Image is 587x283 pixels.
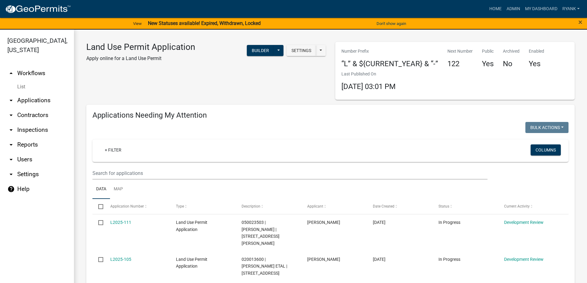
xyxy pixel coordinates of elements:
[529,48,544,55] p: Enabled
[7,185,15,193] i: help
[525,122,569,133] button: Bulk Actions
[7,156,15,163] i: arrow_drop_down
[7,97,15,104] i: arrow_drop_down
[341,48,438,55] p: Number Prefix
[131,18,144,29] a: View
[176,204,184,208] span: Type
[92,180,110,199] a: Data
[498,199,564,214] datatable-header-cell: Current Activity
[438,220,460,225] span: In Progress
[531,144,561,156] button: Columns
[287,45,316,56] button: Settings
[92,167,487,180] input: Search for applications
[7,111,15,119] i: arrow_drop_down
[86,55,195,62] p: Apply online for a Land Use Permit
[242,220,279,246] span: 050023503 | ISAAC KELASH | 14480 140TH AVE NE FOLEY MN 56329
[307,204,323,208] span: Applicant
[110,180,127,199] a: Map
[504,3,523,15] a: Admin
[529,59,544,68] h4: Yes
[341,59,438,68] h4: “L” & ${CURRENT_YEAR} & “-”
[148,20,261,26] strong: New Statuses available! Expired, Withdrawn, Locked
[110,220,131,225] a: L2025-111
[86,42,195,52] h3: Land Use Permit Application
[236,199,301,214] datatable-header-cell: Description
[504,204,530,208] span: Current Activity
[447,59,473,68] h4: 122
[307,257,340,262] span: Andrew Knutson
[92,199,104,214] datatable-header-cell: Select
[247,45,274,56] button: Builder
[100,144,126,156] a: + Filter
[7,141,15,148] i: arrow_drop_down
[373,257,385,262] span: 07/29/2025
[242,257,287,276] span: 020013600 | RODNEY C KNUTSON ETAL | 12250 105th St NE
[373,220,385,225] span: 08/08/2025
[307,220,340,225] span: Ryan Kolb
[104,199,170,214] datatable-header-cell: Application Number
[170,199,235,214] datatable-header-cell: Type
[341,82,396,91] span: [DATE] 03:01 PM
[503,59,520,68] h4: No
[242,204,260,208] span: Description
[560,3,582,15] a: RyanK
[7,70,15,77] i: arrow_drop_up
[438,257,460,262] span: In Progress
[578,18,582,26] button: Close
[301,199,367,214] datatable-header-cell: Applicant
[482,59,494,68] h4: Yes
[438,204,449,208] span: Status
[110,204,144,208] span: Application Number
[487,3,504,15] a: Home
[523,3,560,15] a: My Dashboard
[447,48,473,55] p: Next Number
[503,48,520,55] p: Archived
[110,257,131,262] a: L2025-105
[341,71,396,77] p: Last Published On
[482,48,494,55] p: Public
[374,18,409,29] button: Don't show again
[504,257,544,262] a: Development Review
[433,199,498,214] datatable-header-cell: Status
[176,220,207,232] span: Land Use Permit Application
[578,18,582,26] span: ×
[176,257,207,269] span: Land Use Permit Application
[7,171,15,178] i: arrow_drop_down
[373,204,394,208] span: Date Created
[92,111,569,120] h4: Applications Needing My Attention
[504,220,544,225] a: Development Review
[367,199,433,214] datatable-header-cell: Date Created
[7,126,15,134] i: arrow_drop_down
